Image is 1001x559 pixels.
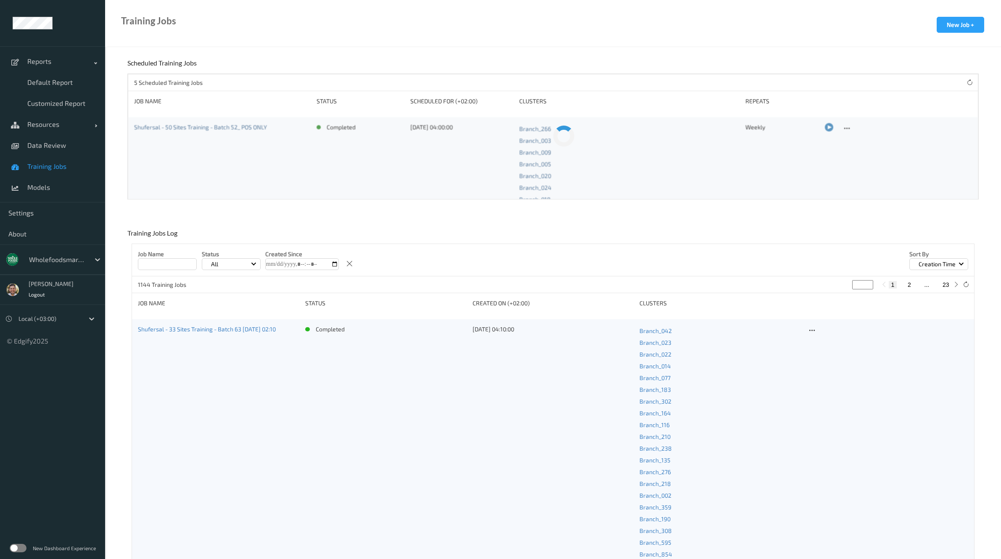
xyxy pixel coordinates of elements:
p: Sort by [909,250,968,258]
a: Branch_018 [519,194,740,205]
a: Branch_276 [639,466,801,478]
div: Repeats [745,97,819,105]
a: Branch_005 [519,158,740,170]
a: Shufersal - 33 Sites Training - Batch 63 [DATE] 02:10 [138,325,276,333]
button: New Job + [937,17,984,33]
a: Branch_024 [519,182,740,194]
a: Branch_020 [519,170,740,182]
div: status [305,299,467,307]
a: Branch_023 [639,337,801,349]
a: Branch_077 [639,372,801,384]
a: Branch_116 [639,419,801,431]
p: Status [202,250,261,258]
a: Branch_135 [639,454,801,466]
p: Job Name [138,250,197,258]
button: ... [922,281,932,289]
a: Branch_190 [639,513,801,525]
p: completed [327,123,356,131]
p: Creation Time [916,260,959,268]
a: Branch_022 [639,349,801,360]
div: Job Name [134,97,310,105]
div: Scheduled Training Jobs [127,59,199,73]
a: Branch_302 [639,396,801,407]
a: Branch_238 [639,443,801,454]
span: Weekly [745,123,765,131]
a: Branch_595 [639,537,801,549]
a: Branch_164 [639,407,801,419]
p: 1144 Training Jobs [138,281,201,289]
a: Branch_218 [639,478,801,490]
div: Training Jobs Log [127,229,180,244]
a: Branch_210 [639,431,801,443]
div: Clusters [519,97,740,105]
a: Branch_014 [639,360,801,372]
button: 1 [889,281,897,289]
a: Shufersal - 50 Sites Training - Batch 52_ POS ONLY [134,123,267,131]
div: [DATE] 04:10:00 [473,325,634,333]
a: Branch_308 [639,525,801,537]
a: Branch_009 [519,147,740,158]
a: Branch_183 [639,384,801,396]
p: Created Since [265,250,339,258]
div: Status [317,97,405,105]
p: All [208,260,221,268]
a: Branch_266 [519,123,740,135]
button: 2 [905,281,914,289]
div: clusters [639,299,801,307]
div: [DATE] 04:00:00 [410,123,513,131]
div: Scheduled for (+02:00) [410,97,513,105]
button: 23 [940,281,952,289]
p: completed [316,325,345,333]
a: Branch_003 [519,135,740,147]
a: Branch_002 [639,490,801,501]
a: Branch_359 [639,501,801,513]
div: Created On (+02:00) [473,299,634,307]
div: Job Name [138,299,299,307]
div: Training Jobs [121,17,176,25]
p: 5 Scheduled Training Jobs [134,79,203,87]
a: Branch_042 [639,325,801,337]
